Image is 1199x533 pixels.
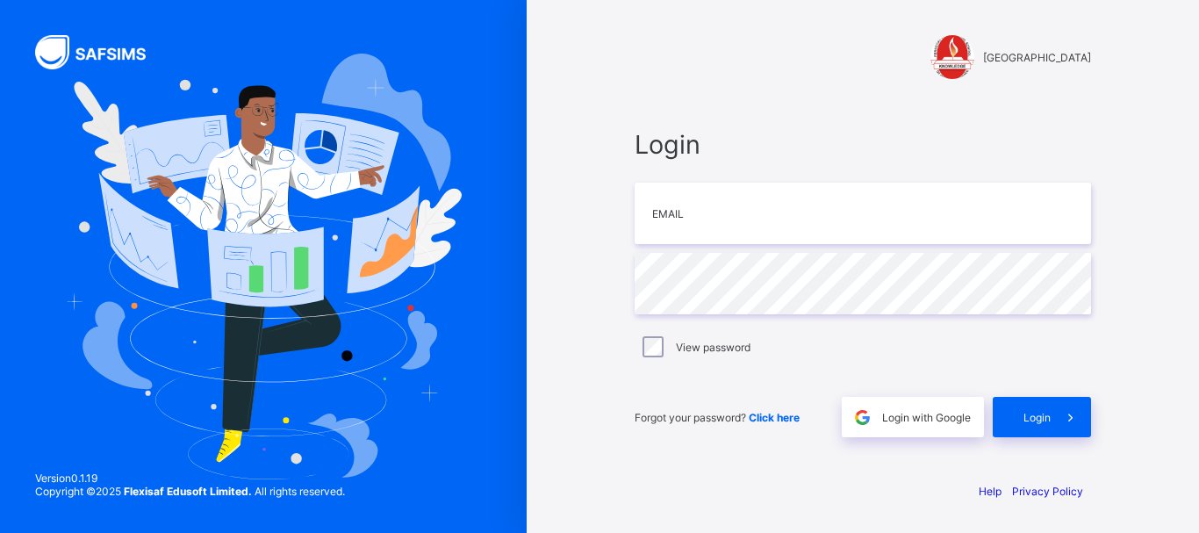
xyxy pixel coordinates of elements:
[1023,411,1051,424] span: Login
[979,485,1002,498] a: Help
[852,407,872,428] img: google.396cfc9801f0270233282035f929180a.svg
[983,51,1091,64] span: [GEOGRAPHIC_DATA]
[1012,485,1083,498] a: Privacy Policy
[635,129,1091,160] span: Login
[749,411,800,424] a: Click here
[635,411,800,424] span: Forgot your password?
[124,485,252,498] strong: Flexisaf Edusoft Limited.
[65,54,462,480] img: Hero Image
[35,472,345,485] span: Version 0.1.19
[35,35,167,69] img: SAFSIMS Logo
[35,485,345,498] span: Copyright © 2025 All rights reserved.
[882,411,971,424] span: Login with Google
[676,341,750,354] label: View password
